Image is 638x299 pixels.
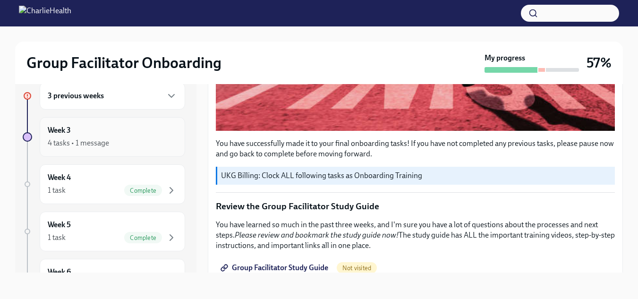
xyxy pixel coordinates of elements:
span: Complete [124,187,162,194]
a: Week 51 taskComplete [23,212,185,251]
strong: My progress [485,53,525,63]
h6: 3 previous weeks [48,91,104,101]
h3: 57% [587,54,612,71]
p: You have learned so much in the past three weeks, and I'm sure you have a lot of questions about ... [216,220,615,251]
a: Week 34 tasks • 1 message [23,117,185,157]
div: 1 task [48,232,66,243]
h6: Week 4 [48,172,71,183]
span: Complete [124,234,162,241]
span: Not visited [337,265,377,272]
em: Please review and bookmark the study guide now! [235,231,399,239]
div: 1 task [48,185,66,196]
h2: Group Facilitator Onboarding [26,53,221,72]
p: Review the Group Facilitator Study Guide [216,200,615,213]
a: Week 6 [23,259,185,299]
h6: Week 5 [48,220,71,230]
h6: Week 3 [48,125,71,136]
div: 3 previous weeks [40,82,185,110]
div: 4 tasks • 1 message [48,138,109,148]
span: Group Facilitator Study Guide [222,263,328,273]
a: Week 41 taskComplete [23,164,185,204]
p: UKG Billing: Clock ALL following tasks as Onboarding Training [221,171,611,181]
img: CharlieHealth [19,6,71,21]
a: Group Facilitator Study Guide [216,258,335,277]
h6: Week 6 [48,267,71,277]
p: You have successfully made it to your final onboarding tasks! If you have not completed any previ... [216,138,615,159]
